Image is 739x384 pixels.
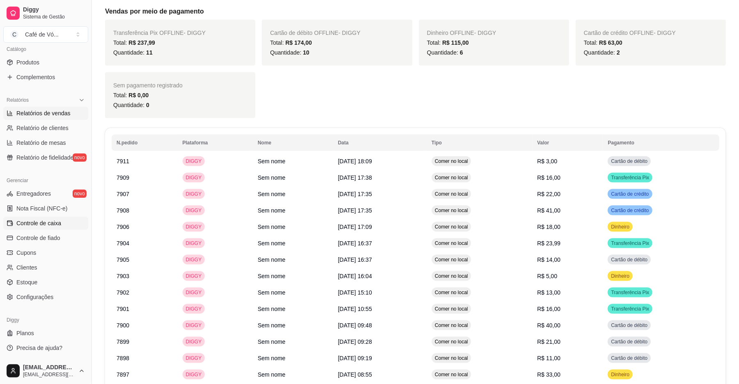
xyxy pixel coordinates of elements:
span: [DATE] 10:55 [338,306,372,312]
span: [DATE] 17:35 [338,207,372,214]
a: Complementos [3,71,88,84]
span: Relatórios [7,97,29,103]
span: Transferência Pix [609,240,651,247]
span: R$ 14,00 [537,256,561,263]
a: Produtos [3,56,88,69]
span: 7908 [117,207,129,214]
span: 11 [146,49,153,56]
span: DIGGY [184,273,204,279]
span: Transferência Pix [609,174,651,181]
span: Cartão de débito [609,158,649,165]
th: Nome [253,135,333,151]
span: [DATE] 09:48 [338,322,372,329]
a: Entregadoresnovo [3,187,88,200]
span: DIGGY [184,174,204,181]
span: R$ 16,00 [537,306,561,312]
span: [DATE] 18:09 [338,158,372,165]
span: Transferência Pix [609,306,651,312]
th: Tipo [427,135,532,151]
span: Quantidade: [113,102,149,108]
span: Total: [113,92,149,98]
span: DIGGY [184,306,204,312]
span: Complementos [16,73,55,81]
td: Sem nome [253,301,333,317]
span: Precisa de ajuda? [16,344,62,352]
span: R$ 0,00 [128,92,149,98]
span: DIGGY [184,338,204,345]
span: 7900 [117,322,129,329]
span: 2 [617,49,620,56]
span: Configurações [16,293,53,301]
span: DIGGY [184,289,204,296]
span: [DATE] 16:37 [338,240,372,247]
span: DIGGY [184,240,204,247]
span: DIGGY [184,191,204,197]
span: 7906 [117,224,129,230]
span: Quantidade: [584,49,620,56]
span: 7909 [117,174,129,181]
a: Controle de fiado [3,231,88,245]
span: Sem pagamento registrado [113,82,183,89]
span: [DATE] 08:55 [338,371,372,378]
span: Cartão de crédito OFFLINE - DIGGY [584,30,676,36]
a: Relatório de clientes [3,121,88,135]
span: 7899 [117,338,129,345]
span: Dinheiro [609,371,631,378]
span: R$ 174,00 [286,39,312,46]
span: Cupons [16,249,36,257]
td: Sem nome [253,169,333,186]
span: Dinheiro [609,273,631,279]
h5: Vendas por meio de pagamento [105,7,726,16]
span: Comer no local [433,256,470,263]
span: Transferência Pix [609,289,651,296]
span: Comer no local [433,338,470,345]
a: Controle de caixa [3,217,88,230]
span: Relatórios de vendas [16,109,71,117]
span: R$ 18,00 [537,224,561,230]
span: DIGGY [184,158,204,165]
span: 0 [146,102,149,108]
span: Cartão de débito OFFLINE - DIGGY [270,30,360,36]
span: Controle de caixa [16,219,61,227]
td: Sem nome [253,202,333,219]
td: Sem nome [253,317,333,334]
span: Total: [584,39,622,46]
span: Comer no local [433,158,470,165]
span: Cartão de débito [609,338,649,345]
span: [DATE] 16:04 [338,273,372,279]
div: Diggy [3,313,88,327]
td: Sem nome [253,284,333,301]
span: [EMAIL_ADDRESS][DOMAIN_NAME] [23,364,75,371]
span: [DATE] 09:19 [338,355,372,361]
span: Comer no local [433,322,470,329]
span: [DATE] 09:28 [338,338,372,345]
span: Diggy [23,6,85,14]
td: Sem nome [253,219,333,235]
span: C [10,30,18,39]
span: [DATE] 15:10 [338,289,372,296]
button: Select a team [3,26,88,43]
span: Estoque [16,278,37,286]
span: 6 [460,49,463,56]
span: Cartão de débito [609,322,649,329]
span: Dinheiro [609,224,631,230]
span: R$ 23,99 [537,240,561,247]
span: Comer no local [433,224,470,230]
span: Relatório de mesas [16,139,66,147]
td: Sem nome [253,366,333,383]
span: R$ 13,00 [537,289,561,296]
span: [DATE] 17:09 [338,224,372,230]
span: DIGGY [184,224,204,230]
span: 7903 [117,273,129,279]
span: Cartão de débito [609,256,649,263]
span: [DATE] 17:35 [338,191,372,197]
span: Transferência Pix OFFLINE - DIGGY [113,30,206,36]
span: R$ 22,00 [537,191,561,197]
span: Total: [113,39,155,46]
span: Cartão de crédito [609,191,650,197]
span: [DATE] 17:38 [338,174,372,181]
span: [EMAIL_ADDRESS][DOMAIN_NAME] [23,371,75,378]
span: R$ 33,00 [537,371,561,378]
span: 10 [303,49,309,56]
th: Valor [532,135,603,151]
